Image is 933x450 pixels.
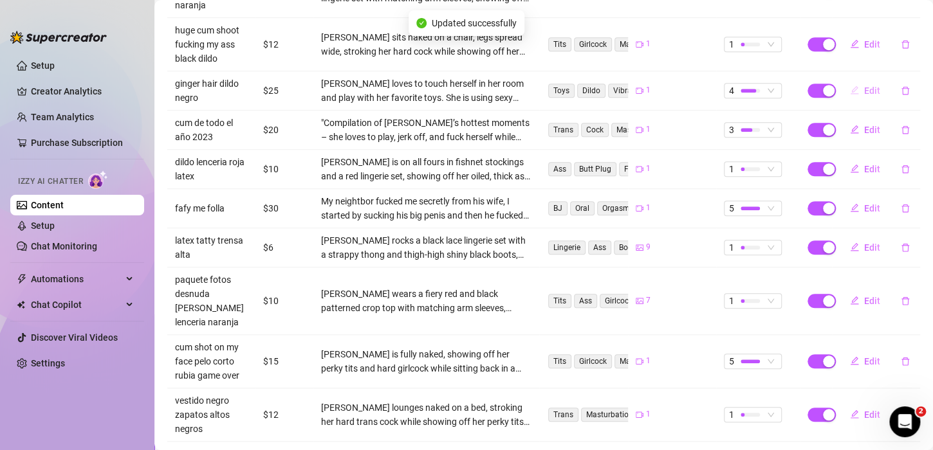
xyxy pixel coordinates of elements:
span: Oral [570,201,595,215]
span: Edit [864,242,880,253]
div: [PERSON_NAME] loves to touch herself in her room and play with her favorite toys. She is using se... [321,76,531,105]
span: Chat Copilot [31,294,122,315]
span: edit [850,242,859,251]
span: Cock [581,123,609,137]
button: delete [891,291,920,311]
span: edit [850,164,859,173]
span: check-circle [416,18,427,28]
span: Edit [864,85,880,96]
span: Masturbation [614,354,672,368]
span: Ass [588,240,611,255]
span: Edit [864,203,880,213]
img: AI Chatter [88,170,108,189]
span: delete [901,40,910,49]
span: Updated successfully [432,16,517,30]
span: Orgasm [597,201,635,215]
button: Edit [840,34,891,55]
span: edit [850,85,859,94]
button: delete [891,34,920,55]
button: Edit [840,120,891,140]
a: Discover Viral Videos [31,332,118,343]
span: edit [850,125,859,134]
span: edit [850,410,859,419]
span: 1 [646,38,651,50]
div: [PERSON_NAME] rocks a black lace lingerie set with a strappy thong and thigh-high shiny black boo... [321,233,531,262]
span: Ass [548,162,571,176]
button: delete [891,404,920,425]
a: Purchase Subscription [31,132,134,153]
button: delete [891,120,920,140]
span: Vibrator [608,84,647,98]
span: video-camera [636,204,643,212]
span: thunderbolt [17,274,27,284]
span: Fishnets [619,162,659,176]
td: huge cum shoot fucking my ass black dildo [167,18,255,71]
span: 3 [729,123,734,137]
td: $10 [255,150,313,189]
button: Edit [840,351,891,372]
span: Masturbation [581,408,638,422]
button: Edit [840,237,891,258]
a: Settings [31,358,65,368]
span: Edit [864,296,880,306]
button: delete [891,198,920,219]
a: Content [31,200,64,210]
span: 1 [646,123,651,136]
span: 5 [729,201,734,215]
td: $15 [255,335,313,388]
span: Girlcock [574,37,612,51]
span: Girlcock [574,354,612,368]
img: Chat Copilot [17,300,25,309]
span: 5 [729,354,734,368]
span: Ass [574,294,597,308]
button: delete [891,159,920,179]
img: logo-BBDzfeDw.svg [10,31,107,44]
button: delete [891,80,920,101]
a: Setup [31,221,55,231]
span: delete [901,86,910,95]
a: Chat Monitoring [31,241,97,251]
span: Toys [548,84,575,98]
div: [PERSON_NAME] sits naked on a chair, legs spread wide, stroking her hard cock while showing off h... [321,30,531,59]
td: $10 [255,267,313,335]
td: cum de todo el año 2023 [167,111,255,150]
span: Tits [548,354,571,368]
div: [PERSON_NAME] is on all fours in fishnet stockings and a red lingerie set, showing off her oiled,... [321,155,531,183]
span: 1 [729,162,734,176]
span: Edit [864,356,880,366]
td: dildo lenceria roja latex [167,150,255,189]
span: video-camera [636,40,643,48]
span: Dildo [577,84,605,98]
td: latex tatty trensa alta [167,228,255,267]
button: Edit [840,291,891,311]
div: [PERSON_NAME] is fully naked, showing off her perky tits and hard girlcock while sitting back in ... [321,347,531,375]
span: delete [901,296,910,305]
span: edit [850,356,859,365]
a: Creator Analytics [31,81,134,102]
span: Tits [548,294,571,308]
td: $6 [255,228,313,267]
span: Trans [548,408,578,422]
button: delete [891,351,920,372]
span: Edit [864,39,880,50]
td: fafy me folla [167,189,255,228]
span: Lingerie [548,240,586,255]
span: 1 [646,163,651,175]
div: My neightbor fucked me secretly from his wife, I started by sucking his big penis and then he fuc... [321,194,531,222]
td: $30 [255,189,313,228]
span: Automations [31,269,122,289]
div: "Compilation of [PERSON_NAME]’s hottest moments – she loves to play, jerk off, and fuck herself w... [321,116,531,144]
span: video-camera [636,165,643,173]
span: picture [636,244,643,251]
span: Edit [864,164,880,174]
span: delete [901,357,910,366]
button: Edit [840,404,891,425]
span: delete [901,125,910,134]
button: Edit [840,159,891,179]
span: BJ [548,201,568,215]
a: Team Analytics [31,112,94,122]
td: $12 [255,388,313,442]
a: Setup [31,60,55,71]
span: picture [636,297,643,305]
span: 1 [646,84,651,96]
